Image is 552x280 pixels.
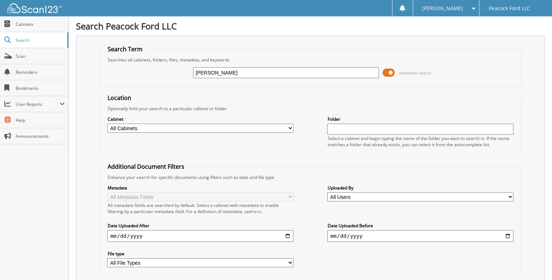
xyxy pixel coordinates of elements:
[422,6,463,11] span: [PERSON_NAME]
[107,202,293,215] div: All metadata fields are searched by default. Select a cabinet with metadata to enable filtering b...
[16,117,65,123] span: Help
[104,105,517,112] div: Optionally limit your search to a particular cabinet or folder
[327,116,513,122] label: Folder
[399,70,431,76] span: Advanced Search
[107,116,293,122] label: Cabinet
[16,21,65,27] span: Cabinets
[327,223,513,229] label: Date Uploaded Before
[107,185,293,191] label: Metadata
[107,223,293,229] label: Date Uploaded After
[516,245,552,280] iframe: Chat Widget
[104,94,135,102] legend: Location
[107,230,293,242] input: start
[16,101,60,107] span: User Reports
[104,174,517,180] div: Enhance your search for specific documents using filters such as date and file type.
[16,69,65,75] span: Reminders
[104,57,517,63] div: Searches all cabinets, folders, files, metadata, and keywords
[107,251,293,257] label: File type
[16,85,65,91] span: Bookmarks
[327,185,513,191] label: Uploaded By
[104,45,146,53] legend: Search Term
[251,208,261,215] a: here
[16,133,65,139] span: Announcements
[16,37,64,43] span: Search
[327,135,513,148] div: Select a cabinet and begin typing the name of the folder you want to search in. If the name match...
[488,6,530,11] span: Peacock Ford LLC
[76,20,545,32] h1: Search Peacock Ford LLC
[327,230,513,242] input: end
[16,53,65,59] span: Scan
[104,163,188,171] legend: Additional Document Filters
[7,3,62,13] img: scan123-logo-white.svg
